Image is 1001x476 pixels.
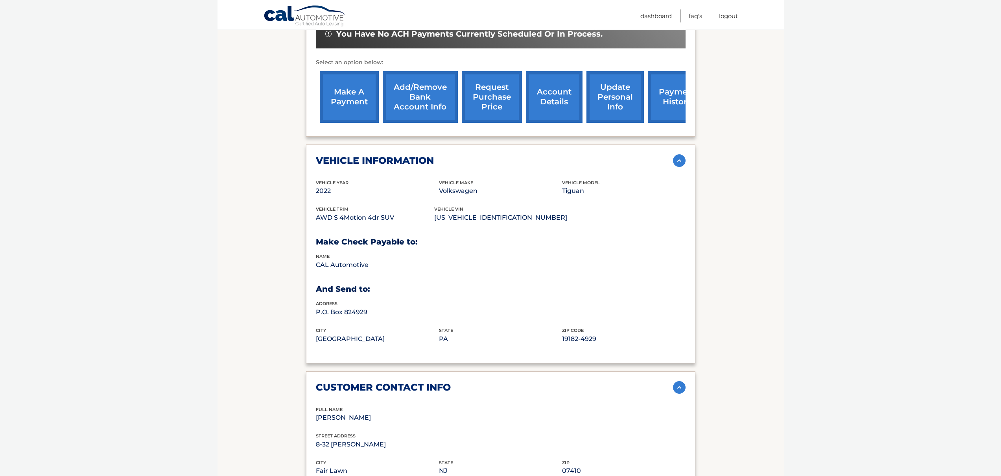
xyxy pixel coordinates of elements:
p: AWD S 4Motion 4dr SUV [316,212,434,223]
p: CAL Automotive [316,259,439,270]
span: vehicle Year [316,180,348,185]
img: accordion-active.svg [673,381,686,394]
span: vehicle model [562,180,600,185]
p: Tiguan [562,185,685,196]
span: city [316,328,326,333]
span: You have no ACH payments currently scheduled or in process. [336,29,603,39]
span: street address [316,433,356,439]
span: full name [316,407,343,412]
p: [GEOGRAPHIC_DATA] [316,333,439,344]
a: request purchase price [462,71,522,123]
span: address [316,301,337,306]
p: 2022 [316,185,439,196]
a: make a payment [320,71,379,123]
span: state [439,460,453,465]
span: state [439,328,453,333]
h2: customer contact info [316,382,451,393]
h3: Make Check Payable to: [316,237,686,247]
a: Dashboard [640,9,672,22]
span: vehicle trim [316,206,348,212]
span: city [316,460,326,465]
span: zip [562,460,570,465]
p: Select an option below: [316,58,686,67]
a: FAQ's [689,9,702,22]
p: 8-32 [PERSON_NAME] [316,439,439,450]
a: Logout [719,9,738,22]
p: 19182-4929 [562,333,685,344]
a: Add/Remove bank account info [383,71,458,123]
p: P.O. Box 824929 [316,307,439,318]
span: vehicle vin [434,206,463,212]
span: name [316,254,330,259]
p: PA [439,333,562,344]
p: Volkswagen [439,185,562,196]
a: payment history [648,71,707,123]
p: [US_VEHICLE_IDENTIFICATION_NUMBER] [434,212,567,223]
p: [PERSON_NAME] [316,412,439,423]
h2: vehicle information [316,155,434,167]
span: zip code [562,328,584,333]
a: update personal info [586,71,644,123]
a: Cal Automotive [264,5,346,28]
h3: And Send to: [316,284,686,294]
img: accordion-active.svg [673,154,686,167]
img: alert-white.svg [325,31,332,37]
span: vehicle make [439,180,473,185]
a: account details [526,71,583,123]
